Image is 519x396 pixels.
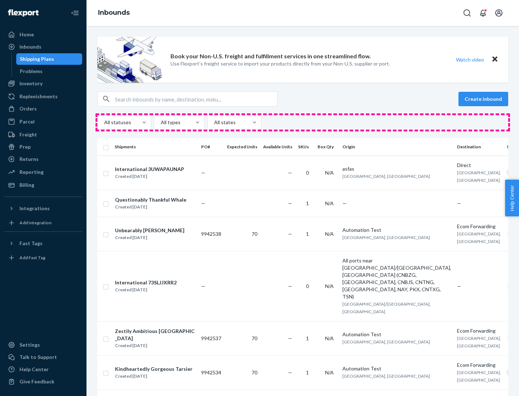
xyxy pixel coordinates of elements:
[19,118,35,125] div: Parcel
[458,92,508,106] button: Create inbound
[342,200,347,206] span: —
[306,231,309,237] span: 1
[19,43,41,50] div: Inbounds
[115,166,184,173] div: International 3UWAPAUNAP
[19,31,34,38] div: Home
[115,196,186,203] div: Questionably Thankful Whale
[454,138,504,156] th: Destination
[476,6,490,20] button: Open notifications
[201,283,205,289] span: —
[457,170,501,183] span: [GEOGRAPHIC_DATA], [GEOGRAPHIC_DATA]
[115,279,177,286] div: International 73SLJJXRR2
[92,3,136,23] ol: breadcrumbs
[4,203,82,214] button: Integrations
[451,54,489,65] button: Watch video
[342,373,430,379] span: [GEOGRAPHIC_DATA], [GEOGRAPHIC_DATA]
[19,341,40,348] div: Settings
[4,141,82,153] a: Prep
[19,220,52,226] div: Add Integration
[201,170,205,176] span: —
[490,54,500,65] button: Close
[16,53,83,65] a: Shipping Plans
[342,235,430,240] span: [GEOGRAPHIC_DATA], [GEOGRAPHIC_DATA]
[198,217,224,251] td: 9942538
[342,226,451,234] div: Automation Test
[19,354,57,361] div: Talk to Support
[492,6,506,20] button: Open account menu
[4,238,82,249] button: Fast Tags
[342,365,451,372] div: Automation Test
[4,376,82,387] button: Give Feedback
[342,339,430,345] span: [GEOGRAPHIC_DATA], [GEOGRAPHIC_DATA]
[20,55,54,63] div: Shipping Plans
[4,166,82,178] a: Reporting
[342,301,431,314] span: [GEOGRAPHIC_DATA]/[GEOGRAPHIC_DATA], [GEOGRAPHIC_DATA]
[4,179,82,191] a: Billing
[115,373,192,380] div: Created [DATE]
[115,173,184,180] div: Created [DATE]
[457,283,461,289] span: —
[457,223,501,230] div: Ecom Forwarding
[19,80,43,87] div: Inventory
[201,200,205,206] span: —
[4,153,82,165] a: Returns
[342,165,451,172] div: asfas
[457,327,501,334] div: Ecom Forwarding
[252,335,257,341] span: 70
[170,52,371,60] p: Book your Non-U.S. freight and fulfillment services in one streamlined flow.
[252,369,257,375] span: 70
[19,156,39,163] div: Returns
[457,200,461,206] span: —
[295,138,315,156] th: SKUs
[460,6,474,20] button: Open Search Box
[342,174,430,179] span: [GEOGRAPHIC_DATA], [GEOGRAPHIC_DATA]
[115,234,185,241] div: Created [DATE]
[288,170,292,176] span: —
[115,92,277,106] input: Search inbounds by name, destination, msku...
[198,138,224,156] th: PO#
[4,91,82,102] a: Replenishments
[340,138,454,156] th: Origin
[98,9,130,17] a: Inbounds
[19,181,34,189] div: Billing
[19,105,37,112] div: Orders
[325,170,334,176] span: N/A
[505,180,519,216] span: Help Center
[115,203,186,211] div: Created [DATE]
[306,283,309,289] span: 0
[315,138,340,156] th: Box Qty
[457,336,501,348] span: [GEOGRAPHIC_DATA], [GEOGRAPHIC_DATA]
[19,143,31,150] div: Prep
[170,60,390,67] p: Use Flexport’s freight service to import your products directly from your Non-U.S. supplier or port.
[457,361,501,369] div: Ecom Forwarding
[16,66,83,77] a: Problems
[198,321,224,355] td: 9942537
[8,9,39,17] img: Flexport logo
[112,138,198,156] th: Shipments
[457,370,501,383] span: [GEOGRAPHIC_DATA], [GEOGRAPHIC_DATA]
[115,342,195,349] div: Created [DATE]
[4,364,82,375] a: Help Center
[4,103,82,114] a: Orders
[325,231,334,237] span: N/A
[19,255,45,261] div: Add Fast Tag
[224,138,260,156] th: Expected Units
[288,369,292,375] span: —
[4,78,82,89] a: Inventory
[4,41,82,53] a: Inbounds
[306,170,309,176] span: 0
[325,200,334,206] span: N/A
[19,366,49,373] div: Help Center
[19,240,43,247] div: Fast Tags
[115,286,177,293] div: Created [DATE]
[325,335,334,341] span: N/A
[4,129,82,140] a: Freight
[260,138,295,156] th: Available Units
[342,331,451,338] div: Automation Test
[325,283,334,289] span: N/A
[457,162,501,169] div: Direct
[306,200,309,206] span: 1
[115,227,185,234] div: Unbearably [PERSON_NAME]
[4,116,82,127] a: Parcel
[19,168,44,176] div: Reporting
